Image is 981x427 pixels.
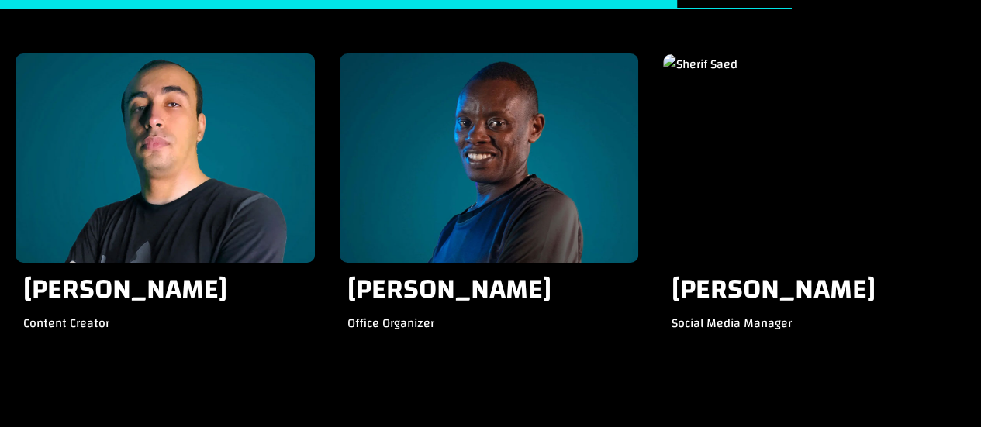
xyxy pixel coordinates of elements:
iframe: Chat Widget [903,353,981,427]
img: Omar Gomma [16,53,315,263]
h3: [PERSON_NAME] [23,275,307,313]
div: Content Creator [23,313,307,346]
img: Stanley Kinyanjui [340,53,639,263]
div: Office Organizer [347,313,631,346]
img: Sherif Saed [663,54,737,75]
h3: [PERSON_NAME] [347,275,631,313]
h3: [PERSON_NAME] [671,275,955,313]
div: Social Media Manager [671,313,955,346]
